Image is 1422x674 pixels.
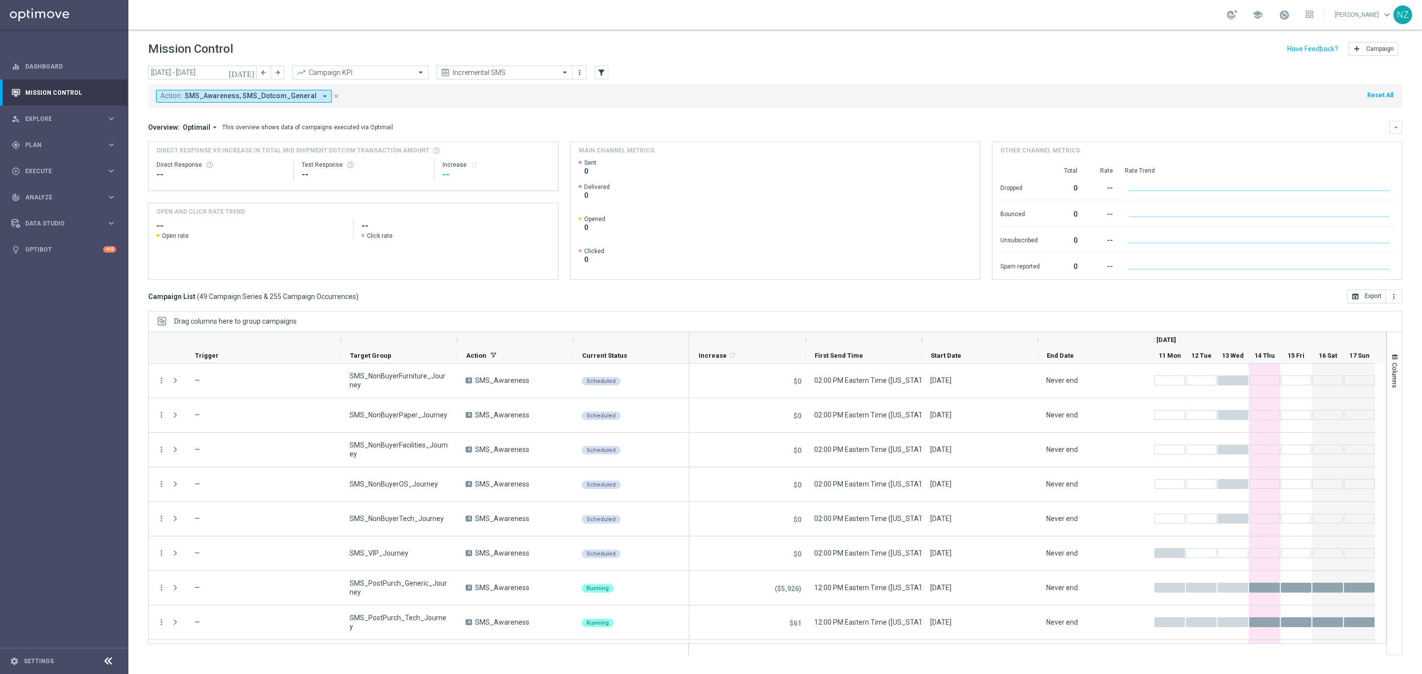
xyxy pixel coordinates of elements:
span: Start Date [931,352,961,359]
div: Press SPACE to select this row. [689,364,1375,398]
div: 21 Oct 2024, Monday [930,549,951,558]
i: arrow_drop_down [320,92,329,101]
span: Trigger [195,352,219,359]
span: A [466,481,472,487]
span: A [466,585,472,591]
i: filter_alt [597,68,606,77]
a: Optibot [25,236,103,262]
button: more_vert [1386,290,1402,303]
span: SMS_PostPurch_Tech_Journey [350,613,449,631]
span: ) [356,292,358,301]
span: End Date [1047,352,1074,359]
span: Scheduled [587,378,616,384]
i: more_vert [576,69,584,76]
span: Target Group [350,352,392,359]
div: Mission Control [11,79,116,106]
div: Direct Response [157,161,285,169]
span: — [195,618,200,626]
div: lightbulb Optibot +10 [11,246,117,254]
span: 14 Thu [1255,352,1275,359]
div: This overview shows data of campaigns executed via Optimail [222,123,393,132]
div: Press SPACE to select this row. [149,467,689,502]
span: 0 [584,191,610,200]
span: Increase [699,352,727,359]
span: Action [466,352,486,359]
div: Data Studio keyboard_arrow_right [11,220,117,227]
span: — [195,411,200,419]
span: A [466,516,472,522]
span: Columns [1391,363,1399,388]
div: Never end [1046,549,1078,558]
div: 21 Aug 2024, Wednesday [930,480,951,488]
i: [DATE] [229,68,255,77]
i: more_vert [157,549,166,558]
div: Row Groups [174,317,297,325]
span: SMS_PostPurch_Generic_Journey [350,579,449,597]
span: Optimail [183,123,210,132]
div: Spam reported [1000,258,1040,273]
div: -- [1089,179,1113,195]
i: more_vert [1390,293,1398,300]
p: $0 [793,446,801,455]
span: A [466,447,472,452]
span: 02:00 PM Eastern Time (New York) (UTC -04:00) [814,376,972,384]
span: 16 Sat [1319,352,1337,359]
i: equalizer [11,62,20,71]
span: A [466,412,472,418]
colored-tag: Running [582,618,614,627]
span: Current Status [582,352,627,359]
div: Never end [1046,480,1078,488]
button: Action: SMS_Awareness, SMS_Dotcom_General arrow_drop_down [156,90,332,103]
div: 21 Aug 2024, Wednesday [930,411,951,419]
button: more_vert [157,583,166,592]
i: keyboard_arrow_right [107,140,116,150]
i: add [1353,45,1361,53]
i: arrow_forward [274,69,281,76]
span: Scheduled [587,482,616,488]
div: play_circle_outline Execute keyboard_arrow_right [11,167,117,175]
i: refresh [728,351,736,359]
div: 21 Aug 2024, Wednesday [930,376,951,385]
div: -- [1089,231,1113,247]
span: Explore [25,116,107,122]
button: [DATE] [227,66,257,80]
span: Action: [160,92,182,100]
div: -- [1089,258,1113,273]
span: 0 [584,167,596,176]
button: equalizer Dashboard [11,63,117,71]
div: Test Response [302,161,426,169]
div: Optibot [11,236,116,262]
span: A [466,550,472,556]
p: ($5,926) [775,584,801,593]
button: filter_alt [594,66,608,79]
i: keyboard_arrow_right [107,219,116,228]
span: Calculate column [727,350,736,361]
div: Never end [1046,445,1078,454]
div: Analyze [11,193,107,202]
div: 0 [1052,258,1077,273]
div: Press SPACE to select this row. [689,502,1375,536]
i: preview [440,68,450,77]
i: keyboard_arrow_right [107,114,116,123]
div: 21 Aug 2024, Wednesday [930,514,951,523]
h4: Other channel metrics [1000,146,1080,155]
span: Execute [25,168,107,174]
div: Press SPACE to select this row. [689,433,1375,467]
span: keyboard_arrow_down [1382,9,1392,20]
div: Never end [1046,583,1078,592]
i: refresh [471,161,478,169]
i: gps_fixed [11,141,20,150]
span: Clicked [584,247,604,255]
span: Click rate [367,232,393,240]
div: person_search Explore keyboard_arrow_right [11,115,117,123]
span: [DATE] [1156,336,1176,343]
div: Press SPACE to select this row. [689,398,1375,433]
div: Press SPACE to select this row. [149,502,689,536]
i: arrow_drop_down [210,123,219,132]
colored-tag: Scheduled [582,445,621,454]
div: Press SPACE to select this row. [149,433,689,467]
p: $0 [793,515,801,524]
a: Dashboard [25,53,116,79]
